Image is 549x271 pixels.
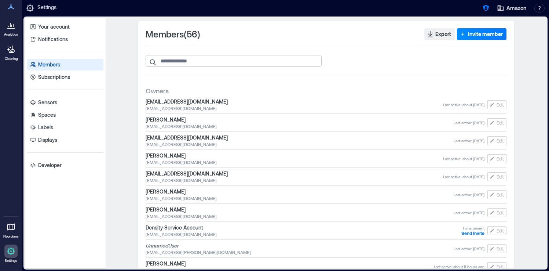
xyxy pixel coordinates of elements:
span: [EMAIL_ADDRESS][DOMAIN_NAME] [146,141,454,147]
span: [EMAIL_ADDRESS][DOMAIN_NAME] [146,195,454,201]
p: Developer [38,162,62,169]
p: Displays [38,136,57,144]
button: Edit [487,226,506,235]
span: Edit [497,102,504,108]
p: Labels [38,124,53,131]
button: Edit [487,136,506,145]
span: Last active : [DATE] [454,192,484,197]
span: Last active : about [DATE] [443,156,484,161]
span: [EMAIL_ADDRESS][DOMAIN_NAME] [146,213,454,219]
p: Sensors [38,99,57,106]
a: Your account [27,21,103,33]
a: Displays [27,134,103,146]
span: Density Service Account [146,224,461,231]
p: Subscriptions [38,73,70,81]
a: Cleaning [2,40,20,63]
span: [PERSON_NAME] [146,188,454,195]
a: Floorplans [1,218,21,241]
span: Edit [497,120,504,126]
span: Last active : about [DATE] [443,102,484,107]
button: Edit [487,100,506,109]
a: Spaces [27,109,103,121]
button: Send Invite [461,231,484,236]
a: Labels [27,122,103,133]
button: Edit [487,208,506,217]
span: [EMAIL_ADDRESS][DOMAIN_NAME] [146,98,443,105]
span: Last active : [DATE] [454,138,484,143]
p: Notifications [38,36,68,43]
button: Edit [487,190,506,199]
button: Edit [487,172,506,181]
i: Unnamed User [146,242,179,249]
span: [EMAIL_ADDRESS][DOMAIN_NAME] [146,159,443,165]
span: Edit [497,156,504,162]
span: Edit [497,174,504,180]
a: Members [27,59,103,71]
span: [PERSON_NAME] [146,206,454,213]
span: Edit [497,264,504,270]
button: Invite member [457,28,506,40]
span: [PERSON_NAME] [146,152,443,159]
span: [EMAIL_ADDRESS][DOMAIN_NAME] [146,170,443,177]
button: Edit [487,262,506,271]
span: Amazon [506,4,526,12]
span: Invite unsent [463,225,484,231]
p: Settings [37,4,56,12]
button: Amazon [495,2,528,14]
span: [EMAIL_ADDRESS][DOMAIN_NAME] [146,134,454,141]
p: Spaces [38,111,56,119]
button: Edit [487,118,506,127]
span: Edit [497,138,504,144]
span: [EMAIL_ADDRESS][DOMAIN_NAME] [146,231,461,237]
span: Last active : about 5 hours ago [434,264,484,269]
span: Last active : about [DATE] [443,174,484,179]
a: Notifications [27,33,103,45]
span: [EMAIL_ADDRESS][DOMAIN_NAME] [146,177,443,183]
a: Analytics [2,16,20,39]
span: Invite member [468,30,503,38]
span: Last active : [DATE] [454,210,484,215]
span: Last active : [DATE] [454,246,484,251]
button: Edit [487,244,506,253]
span: Last active : [DATE] [454,120,484,125]
span: Owners [146,86,169,95]
span: Edit [497,192,504,198]
span: [EMAIL_ADDRESS][DOMAIN_NAME] [146,123,454,129]
p: Cleaning [5,57,18,61]
span: [EMAIL_ADDRESS][DOMAIN_NAME] [146,105,443,111]
span: Edit [497,210,504,216]
a: Developer [27,159,103,171]
span: [PERSON_NAME] [146,260,434,267]
span: Members ( 56 ) [146,28,200,40]
p: Analytics [4,32,18,37]
a: Settings [2,242,20,265]
a: Subscriptions [27,71,103,83]
a: Sensors [27,97,103,108]
p: Members [38,61,60,68]
span: [EMAIL_ADDRESS][PERSON_NAME][DOMAIN_NAME] [146,249,454,255]
p: Floorplans [3,234,19,239]
p: Your account [38,23,70,30]
button: Edit [487,154,506,163]
span: Edit [497,228,504,234]
span: [PERSON_NAME] [146,116,454,123]
button: Export [424,28,455,40]
span: Export [435,30,451,38]
span: Edit [497,246,504,252]
p: Settings [5,259,17,263]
